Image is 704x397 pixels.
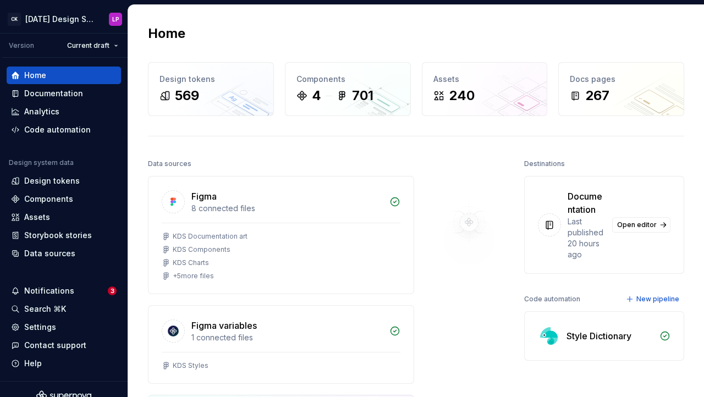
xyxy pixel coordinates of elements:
[24,124,91,135] div: Code automation
[191,203,383,214] div: 8 connected files
[191,332,383,343] div: 1 connected files
[24,230,92,241] div: Storybook stories
[7,190,121,208] a: Components
[173,272,214,280] div: + 5 more files
[24,194,73,205] div: Components
[148,25,185,42] h2: Home
[7,121,121,139] a: Code automation
[9,158,74,167] div: Design system data
[24,88,83,99] div: Documentation
[2,7,125,31] button: CK[DATE] Design SystemLP
[24,285,74,296] div: Notifications
[558,62,684,116] a: Docs pages267
[7,282,121,300] button: Notifications3
[173,361,208,370] div: KDS Styles
[566,329,631,343] div: Style Dictionary
[148,62,274,116] a: Design tokens569
[612,217,670,233] a: Open editor
[7,103,121,120] a: Analytics
[25,14,96,25] div: [DATE] Design System
[449,87,475,104] div: 240
[159,74,262,85] div: Design tokens
[173,245,230,254] div: KDS Components
[312,87,321,104] div: 4
[524,156,565,172] div: Destinations
[24,248,75,259] div: Data sources
[433,74,536,85] div: Assets
[570,74,673,85] div: Docs pages
[67,41,109,50] span: Current draft
[585,87,609,104] div: 267
[24,322,56,333] div: Settings
[7,67,121,84] a: Home
[7,172,121,190] a: Design tokens
[148,156,191,172] div: Data sources
[191,190,217,203] div: Figma
[623,291,684,307] button: New pipeline
[24,304,66,315] div: Search ⌘K
[422,62,548,116] a: Assets240
[352,87,373,104] div: 701
[24,212,50,223] div: Assets
[8,13,21,26] div: CK
[148,305,414,384] a: Figma variables1 connected filesKDS Styles
[7,337,121,354] button: Contact support
[7,85,121,102] a: Documentation
[568,216,606,260] div: Last published 20 hours ago
[24,175,80,186] div: Design tokens
[24,106,59,117] div: Analytics
[7,318,121,336] a: Settings
[191,319,257,332] div: Figma variables
[7,245,121,262] a: Data sources
[24,70,46,81] div: Home
[296,74,399,85] div: Components
[173,258,209,267] div: KDS Charts
[617,220,657,229] span: Open editor
[62,38,123,53] button: Current draft
[524,291,580,307] div: Code automation
[9,41,34,50] div: Version
[636,295,679,304] span: New pipeline
[175,87,199,104] div: 569
[285,62,411,116] a: Components4701
[24,340,86,351] div: Contact support
[108,286,117,295] span: 3
[112,15,119,24] div: LP
[7,227,121,244] a: Storybook stories
[568,190,606,216] div: Documentation
[7,300,121,318] button: Search ⌘K
[24,358,42,369] div: Help
[7,208,121,226] a: Assets
[173,232,248,241] div: KDS Documentation art
[7,355,121,372] button: Help
[148,176,414,294] a: Figma8 connected filesKDS Documentation artKDS ComponentsKDS Charts+5more files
